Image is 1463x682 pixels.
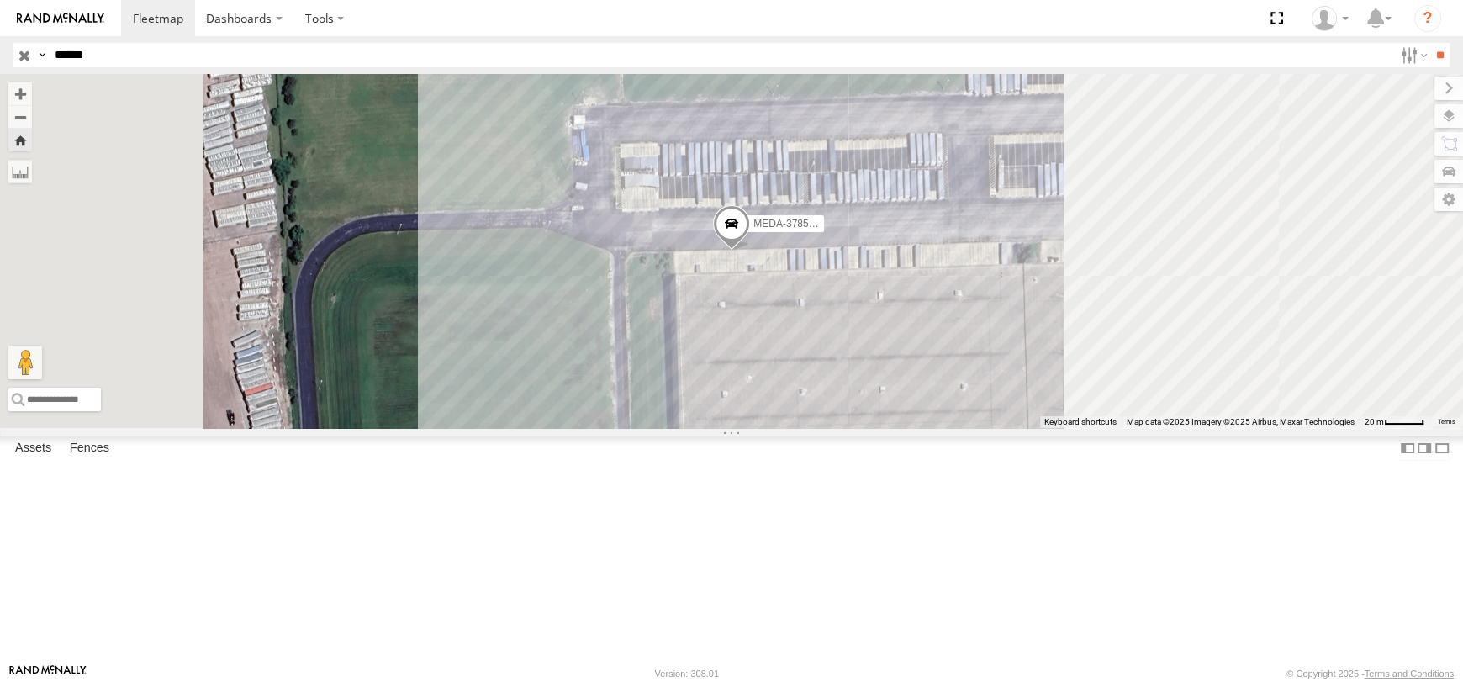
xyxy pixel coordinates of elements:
span: MEDA-378576-Swing [753,219,850,230]
button: Zoom Home [8,129,32,151]
a: Terms (opens in new tab) [1438,418,1455,425]
label: Assets [7,437,60,461]
label: Search Query [35,43,49,67]
button: Drag Pegman onto the map to open Street View [8,346,42,379]
label: Search Filter Options [1394,43,1430,67]
button: Map Scale: 20 m per 44 pixels [1360,416,1429,428]
label: Dock Summary Table to the Right [1416,436,1433,461]
div: Marcos Avelar [1306,6,1355,31]
span: 20 m [1365,417,1384,426]
button: Zoom out [8,105,32,129]
label: Hide Summary Table [1434,436,1450,461]
span: Map data ©2025 Imagery ©2025 Airbus, Maxar Technologies [1127,417,1355,426]
label: Measure [8,160,32,183]
label: Map Settings [1434,188,1463,211]
label: Dock Summary Table to the Left [1399,436,1416,461]
a: Terms and Conditions [1365,669,1454,679]
a: Visit our Website [9,665,87,682]
button: Zoom in [8,82,32,105]
div: © Copyright 2025 - [1286,669,1454,679]
button: Keyboard shortcuts [1044,416,1117,428]
label: Fences [61,437,118,461]
img: rand-logo.svg [17,13,104,24]
i: ? [1414,5,1441,32]
div: Version: 308.01 [655,669,719,679]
